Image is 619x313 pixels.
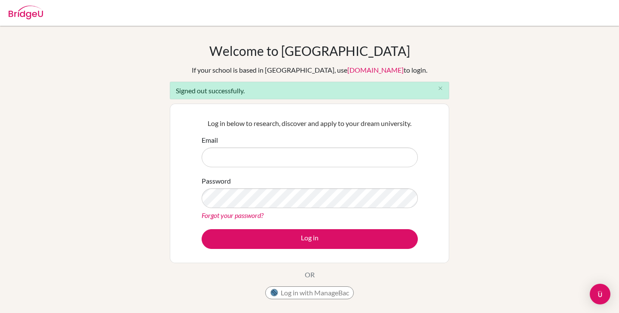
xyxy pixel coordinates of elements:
[202,176,231,186] label: Password
[432,82,449,95] button: Close
[170,82,449,99] div: Signed out successfully.
[202,211,264,219] a: Forgot your password?
[305,270,315,280] p: OR
[192,65,427,75] div: If your school is based in [GEOGRAPHIC_DATA], use to login.
[9,6,43,19] img: Bridge-U
[202,118,418,129] p: Log in below to research, discover and apply to your dream university.
[347,66,404,74] a: [DOMAIN_NAME]
[265,286,354,299] button: Log in with ManageBac
[209,43,410,58] h1: Welcome to [GEOGRAPHIC_DATA]
[202,135,218,145] label: Email
[202,229,418,249] button: Log in
[590,284,610,304] div: Open Intercom Messenger
[437,85,444,92] i: close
